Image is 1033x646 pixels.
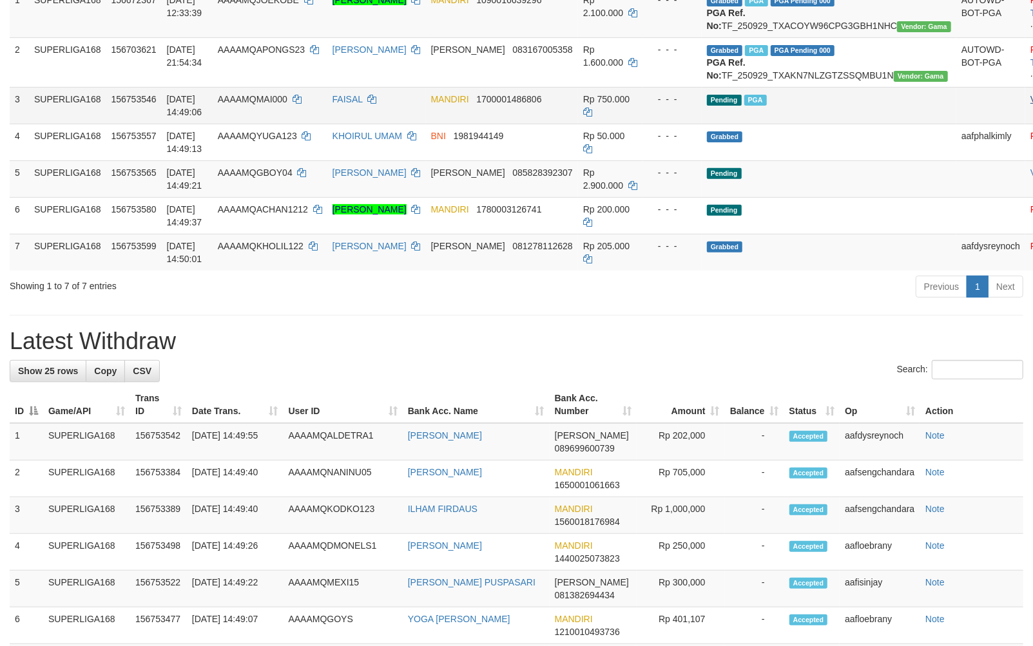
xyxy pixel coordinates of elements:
td: 4 [10,534,43,571]
span: [PERSON_NAME] [555,430,629,441]
span: [DATE] 14:49:06 [167,94,202,117]
td: SUPERLIGA168 [43,534,130,571]
span: 156753580 [111,204,157,214]
span: Vendor URL: https://trx31.1velocity.biz [894,71,948,82]
th: Bank Acc. Name: activate to sort column ascending [403,386,550,423]
span: MANDIRI [431,204,469,214]
td: - [725,423,784,461]
span: MANDIRI [555,614,593,624]
b: PGA Ref. No: [707,57,746,81]
a: [PERSON_NAME] [408,430,482,441]
span: Accepted [789,431,828,442]
div: - - - [648,203,697,216]
td: SUPERLIGA168 [29,234,106,271]
td: SUPERLIGA168 [43,571,130,607]
td: - [725,497,784,534]
a: ILHAM FIRDAUS [408,504,478,514]
a: Note [925,504,945,514]
td: 7 [10,234,29,271]
span: Marked by aafchhiseyha [745,45,768,56]
td: 5 [10,571,43,607]
td: 156753477 [130,607,187,644]
td: AAAAMQALDETRA1 [284,423,403,461]
span: Rp 2.900.000 [583,167,623,191]
td: AAAAMQNANINU05 [284,461,403,497]
td: 2 [10,37,29,87]
span: Accepted [789,468,828,479]
span: 156753546 [111,94,157,104]
td: Rp 705,000 [637,461,724,497]
th: Action [920,386,1023,423]
td: aafsengchandara [840,461,920,497]
span: [DATE] 14:50:01 [167,241,202,264]
span: Rp 750.000 [583,94,630,104]
span: Accepted [789,541,828,552]
a: Note [925,577,945,587]
a: Note [925,430,945,441]
a: Copy [86,360,125,382]
span: Marked by aafsengchandara [744,95,767,106]
td: 156753498 [130,534,187,571]
span: MANDIRI [431,94,469,104]
th: Bank Acc. Number: activate to sort column ascending [550,386,637,423]
a: [PERSON_NAME] [408,540,482,551]
td: aafisinjay [840,571,920,607]
span: Pending [707,168,742,179]
span: [DATE] 21:54:34 [167,44,202,68]
a: Next [988,276,1023,298]
td: 1 [10,423,43,461]
div: - - - [648,43,697,56]
a: [PERSON_NAME] [333,44,407,55]
span: Copy [94,366,117,376]
a: 1 [967,276,989,298]
a: Previous [916,276,967,298]
span: Accepted [789,504,828,515]
td: 3 [10,497,43,534]
td: SUPERLIGA168 [29,87,106,124]
td: Rp 250,000 [637,534,724,571]
span: MANDIRI [555,467,593,477]
a: Note [925,540,945,551]
span: AAAAMQACHAN1212 [218,204,308,214]
td: AAAAMQDMONELS1 [284,534,403,571]
td: TF_250929_TXAKN7NLZGTZSSQMBU1N [702,37,956,87]
span: Grabbed [707,131,743,142]
div: Showing 1 to 7 of 7 entries [10,274,421,292]
a: [PERSON_NAME] [333,204,407,214]
div: - - - [648,93,697,106]
span: AAAAMQYUGA123 [218,131,297,141]
span: Show 25 rows [18,366,78,376]
span: MANDIRI [555,504,593,514]
span: Vendor URL: https://trx31.1velocity.biz [897,21,951,32]
a: FAISAL [333,94,363,104]
span: Copy 1210010493736 to clipboard [555,627,620,637]
div: - - - [648,129,697,142]
span: 156753565 [111,167,157,178]
td: aafphalkimly [956,124,1025,160]
td: - [725,461,784,497]
span: AAAAMQKHOLIL122 [218,241,304,251]
span: [DATE] 14:49:13 [167,131,202,154]
th: Op: activate to sort column ascending [840,386,920,423]
span: Copy 083167005358 to clipboard [512,44,572,55]
td: - [725,607,784,644]
span: [PERSON_NAME] [555,577,629,587]
td: Rp 401,107 [637,607,724,644]
td: 156753542 [130,423,187,461]
td: aafsengchandara [840,497,920,534]
td: 156753389 [130,497,187,534]
td: SUPERLIGA168 [43,423,130,461]
td: SUPERLIGA168 [29,160,106,197]
td: aafloebrany [840,607,920,644]
td: 6 [10,607,43,644]
span: PGA Pending [771,45,835,56]
th: Balance: activate to sort column ascending [725,386,784,423]
td: 156753384 [130,461,187,497]
span: Copy 1981944149 to clipboard [454,131,504,141]
div: - - - [648,240,697,252]
input: Search: [932,360,1023,379]
a: Note [925,614,945,624]
th: Date Trans.: activate to sort column ascending [187,386,284,423]
span: Pending [707,205,742,216]
td: aafloebrany [840,534,920,571]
